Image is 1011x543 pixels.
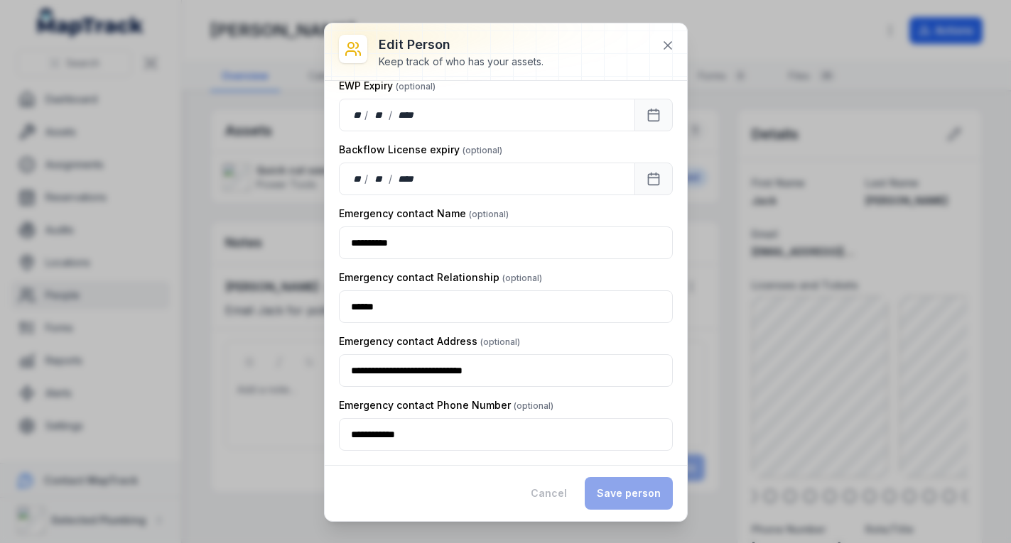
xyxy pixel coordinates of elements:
label: EWP Expiry [339,79,436,93]
label: Backflow License expiry [339,143,502,157]
div: month, [369,172,389,186]
div: day, [351,172,365,186]
div: / [364,108,369,122]
button: Calendar [634,99,673,131]
div: day, [351,108,365,122]
label: Emergency contact Relationship [339,270,542,285]
div: / [389,172,394,186]
div: year, [394,172,420,186]
div: Keep track of who has your assets. [379,55,544,69]
label: Emergency contact Name [339,207,509,221]
button: Calendar [634,163,673,195]
div: / [364,172,369,186]
div: year, [394,108,420,122]
div: / [389,108,394,122]
label: Emergency contact Address [339,334,520,349]
div: month, [369,108,389,122]
label: Emergency contact Phone Number [339,398,553,412]
h3: Edit person [379,35,544,55]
